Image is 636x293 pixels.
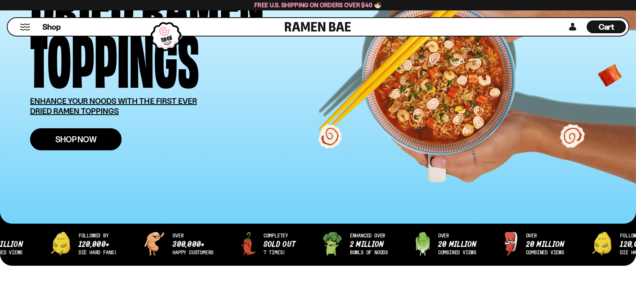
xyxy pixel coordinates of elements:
span: Cart [599,22,614,32]
div: Cart [587,18,626,36]
span: Free U.S. Shipping on Orders over $40 🍜 [254,1,382,9]
u: ENHANCE YOUR NOODS WITH THE FIRST EVER DRIED RAMEN TOPPINGS [30,96,197,116]
span: Shop Now [55,135,97,143]
button: Mobile Menu Trigger [20,24,30,30]
div: Toppings [30,29,199,84]
a: Shop [43,20,61,33]
span: Shop [43,22,61,32]
a: Shop Now [30,128,122,150]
